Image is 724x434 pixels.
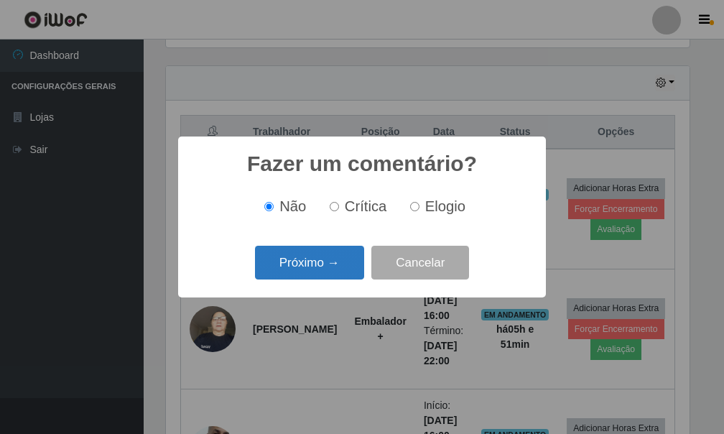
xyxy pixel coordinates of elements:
[247,151,477,177] h2: Fazer um comentário?
[279,198,306,214] span: Não
[264,202,274,211] input: Não
[410,202,419,211] input: Elogio
[425,198,465,214] span: Elogio
[345,198,387,214] span: Crítica
[330,202,339,211] input: Crítica
[255,246,364,280] button: Próximo →
[371,246,469,280] button: Cancelar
